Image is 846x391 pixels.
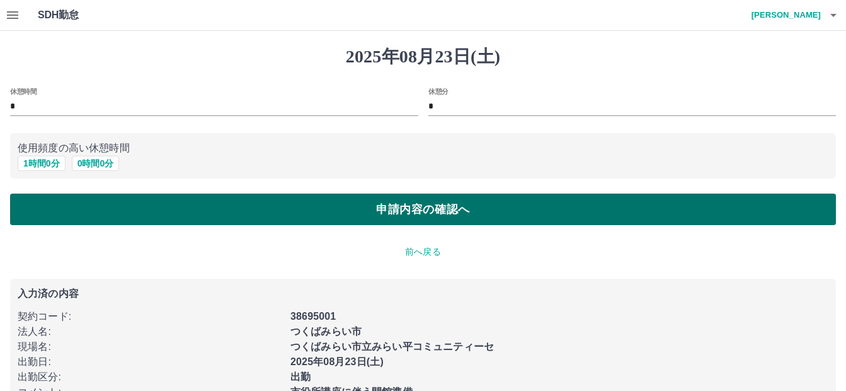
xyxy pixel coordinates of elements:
[10,194,836,225] button: 申請内容の確認へ
[290,356,384,367] b: 2025年08月23日(土)
[72,156,120,171] button: 0時間0分
[18,324,283,339] p: 法人名 :
[10,245,836,259] p: 前へ戻る
[18,370,283,385] p: 出勤区分 :
[428,86,449,96] label: 休憩分
[18,354,283,370] p: 出勤日 :
[10,86,37,96] label: 休憩時間
[290,341,494,352] b: つくばみらい市立みらい平コミュニティーセ
[18,156,66,171] button: 1時間0分
[18,289,828,299] p: 入力済の内容
[290,371,311,382] b: 出勤
[18,141,828,156] p: 使用頻度の高い休憩時間
[18,339,283,354] p: 現場名 :
[290,326,362,337] b: つくばみらい市
[18,309,283,324] p: 契約コード :
[290,311,336,322] b: 38695001
[10,46,836,67] h1: 2025年08月23日(土)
